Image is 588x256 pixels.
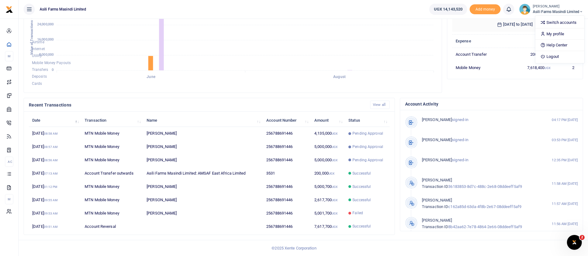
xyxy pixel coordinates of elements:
[352,197,371,203] span: Successful
[554,61,578,74] td: 2
[143,127,263,140] td: [PERSON_NAME]
[37,23,54,27] tspan: 24,000,000
[567,235,582,250] iframe: Intercom live chat
[81,193,143,207] td: MTN Mobile Money
[535,18,584,27] a: Switch accounts
[81,114,143,127] th: Transaction: activate to sort column ascending
[5,194,13,204] li: M
[6,6,13,13] img: logo-small
[143,114,263,127] th: Name: activate to sort column ascending
[311,140,345,154] td: 5,000,000
[580,235,585,240] span: 2
[81,206,143,220] td: MTN Mobile Money
[332,225,338,228] small: UGX
[32,47,45,51] span: Internet
[422,137,539,143] p: signed-in
[535,52,584,61] a: Logout
[352,210,363,216] span: Failed
[552,221,578,227] small: 11:56 AM [DATE]
[452,48,509,61] td: Account Transfer
[263,154,311,167] td: 256788691446
[422,197,539,210] p: c162a85d-63da-4f8b-2e67-08ddeeff5af9
[32,81,42,86] span: Cards
[44,212,58,215] small: 09:53 AM
[470,4,501,15] span: Add money
[422,157,539,163] p: signed-in
[311,154,345,167] td: 5,000,000
[311,206,345,220] td: 5,001,700
[37,37,54,41] tspan: 16,000,000
[352,131,383,136] span: Pending Approval
[422,204,448,209] span: Transaction ID
[311,167,345,180] td: 200,000
[533,9,583,15] span: Asili Farms Masindi Limited
[143,167,263,180] td: Asili Farms Masindi Limited: AMSAF East Africa Limited
[81,220,143,233] td: Account Reversal
[81,154,143,167] td: MTN Mobile Money
[422,178,452,182] span: [PERSON_NAME]
[5,157,13,167] li: Ac
[29,167,81,180] td: [DATE]
[44,198,58,202] small: 09:55 AM
[29,102,365,108] h4: Recent Transactions
[263,220,311,233] td: 256788691446
[352,171,371,176] span: Successful
[29,140,81,154] td: [DATE]
[30,9,34,55] text: Value of Transactions (UGX )
[263,193,311,207] td: 256788691446
[332,158,338,162] small: UGX
[422,117,539,123] p: signed-in
[44,158,58,162] small: 08:56 AM
[29,206,81,220] td: [DATE]
[329,172,334,175] small: UGX
[44,225,58,228] small: 09:51 AM
[81,140,143,154] td: MTN Mobile Money
[519,4,530,15] img: profile-user
[509,48,554,61] td: 200,000
[5,51,13,61] li: M
[422,184,448,189] span: Transaction ID
[32,61,71,65] span: Mobile Money Payouts
[434,6,462,12] span: UGX 14,143,520
[332,145,338,149] small: UGX
[143,193,263,207] td: [PERSON_NAME]
[311,220,345,233] td: 7,617,700
[311,180,345,193] td: 5,000,700
[509,61,554,74] td: 7,618,400
[143,180,263,193] td: [PERSON_NAME]
[470,7,501,11] a: Add money
[143,154,263,167] td: [PERSON_NAME]
[544,66,550,70] small: UGX
[429,4,467,15] a: UGX 14,143,520
[263,206,311,220] td: 256788691446
[422,224,448,229] span: Transaction ID
[552,117,578,123] small: 04:17 PM [DATE]
[422,117,452,122] span: [PERSON_NAME]
[422,137,452,142] span: [PERSON_NAME]
[470,4,501,15] li: Toup your wallet
[332,132,338,135] small: UGX
[332,185,338,189] small: UGX
[29,220,81,233] td: [DATE]
[81,180,143,193] td: MTN Mobile Money
[333,75,346,79] tspan: August
[422,218,452,223] span: [PERSON_NAME]
[263,127,311,140] td: 256788691446
[352,184,371,189] span: Successful
[29,114,81,127] th: Date: activate to sort column descending
[533,4,583,9] small: [PERSON_NAME]
[352,144,383,150] span: Pending Approval
[452,17,578,32] h6: [DATE] to [DATE]
[427,4,470,15] li: Wallet ballance
[37,7,89,12] span: Asili Farms Masindi Limited
[452,61,509,74] td: Mobile Money
[452,34,509,48] th: Expense
[552,181,578,186] small: 11:58 AM [DATE]
[311,127,345,140] td: 4,135,000
[44,185,58,189] small: 01:12 PM
[6,7,13,11] a: logo-small logo-large logo-large
[44,172,58,175] small: 07:13 AM
[29,127,81,140] td: [DATE]
[552,201,578,206] small: 11:57 AM [DATE]
[263,140,311,154] td: 256788691446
